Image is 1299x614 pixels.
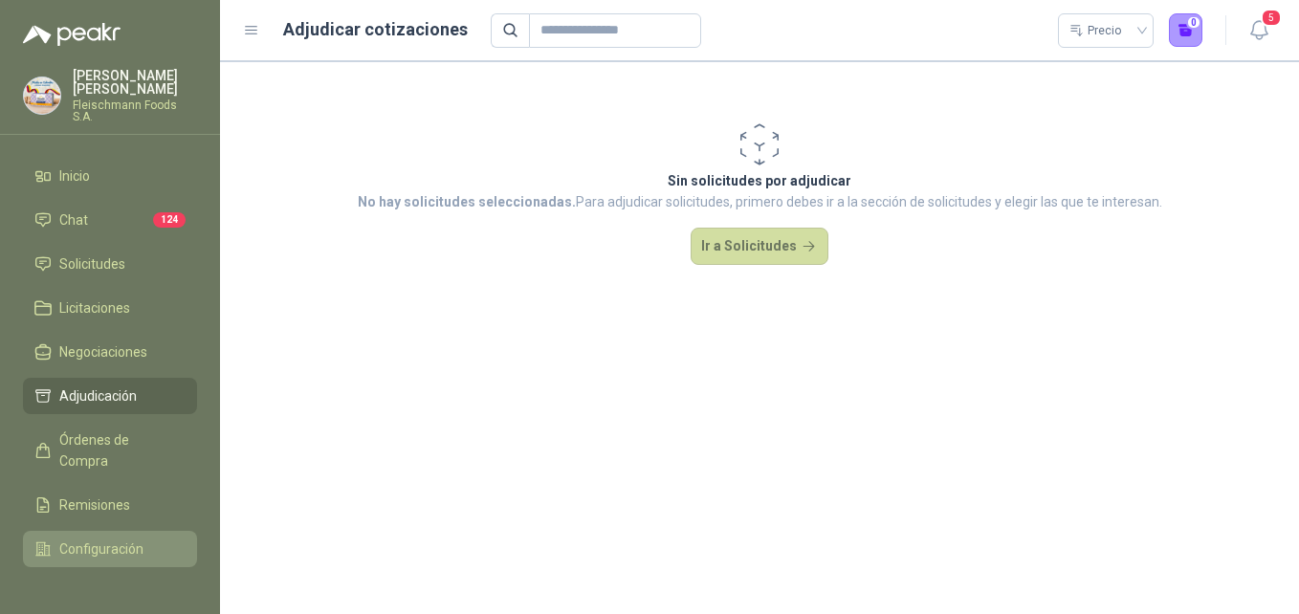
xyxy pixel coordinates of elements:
[23,23,121,46] img: Logo peakr
[59,341,147,362] span: Negociaciones
[59,253,125,274] span: Solicitudes
[59,209,88,230] span: Chat
[23,378,197,414] a: Adjudicación
[153,212,186,228] span: 124
[1069,16,1125,45] div: Precio
[283,16,468,43] h1: Adjudicar cotizaciones
[23,334,197,370] a: Negociaciones
[691,228,828,266] button: Ir a Solicitudes
[59,429,179,471] span: Órdenes de Compra
[358,191,1162,212] p: Para adjudicar solicitudes, primero debes ir a la sección de solicitudes y elegir las que te inte...
[59,165,90,186] span: Inicio
[1261,9,1282,27] span: 5
[73,99,197,122] p: Fleischmann Foods S.A.
[358,194,576,209] strong: No hay solicitudes seleccionadas.
[73,69,197,96] p: [PERSON_NAME] [PERSON_NAME]
[24,77,60,114] img: Company Logo
[358,170,1162,191] p: Sin solicitudes por adjudicar
[59,385,137,406] span: Adjudicación
[59,538,143,559] span: Configuración
[59,297,130,318] span: Licitaciones
[23,531,197,567] a: Configuración
[23,487,197,523] a: Remisiones
[23,246,197,282] a: Solicitudes
[23,202,197,238] a: Chat124
[23,422,197,479] a: Órdenes de Compra
[1169,13,1203,48] button: 0
[59,494,130,515] span: Remisiones
[23,290,197,326] a: Licitaciones
[23,158,197,194] a: Inicio
[1242,13,1276,48] button: 5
